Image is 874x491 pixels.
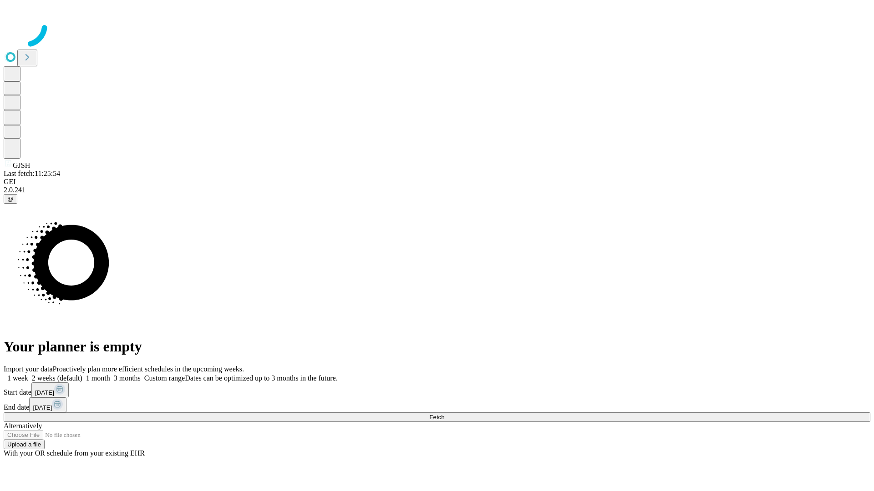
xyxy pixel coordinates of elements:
[4,194,17,204] button: @
[4,449,145,457] span: With your OR schedule from your existing EHR
[4,365,53,373] span: Import your data
[144,374,185,382] span: Custom range
[4,412,870,422] button: Fetch
[4,170,60,177] span: Last fetch: 11:25:54
[4,422,42,430] span: Alternatively
[29,397,66,412] button: [DATE]
[7,195,14,202] span: @
[53,365,244,373] span: Proactively plan more efficient schedules in the upcoming weeks.
[4,382,870,397] div: Start date
[31,382,69,397] button: [DATE]
[32,374,82,382] span: 2 weeks (default)
[4,338,870,355] h1: Your planner is empty
[4,440,45,449] button: Upload a file
[4,178,870,186] div: GEI
[114,374,141,382] span: 3 months
[33,404,52,411] span: [DATE]
[429,414,444,421] span: Fetch
[13,161,30,169] span: GJSH
[185,374,337,382] span: Dates can be optimized up to 3 months in the future.
[35,389,54,396] span: [DATE]
[7,374,28,382] span: 1 week
[86,374,110,382] span: 1 month
[4,186,870,194] div: 2.0.241
[4,397,870,412] div: End date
